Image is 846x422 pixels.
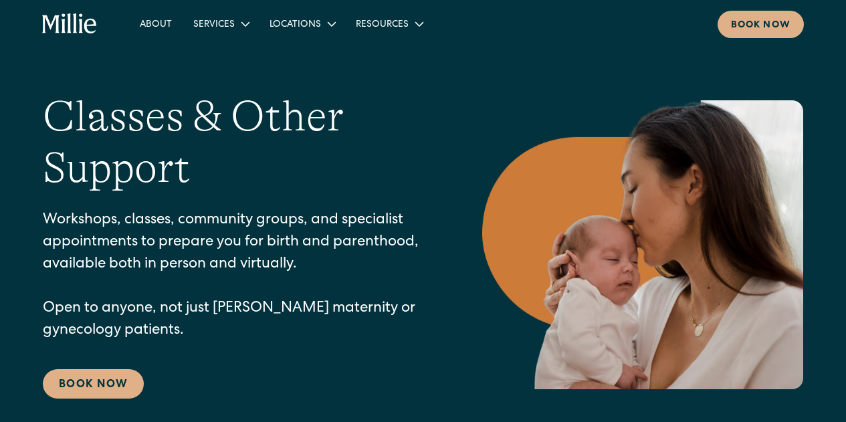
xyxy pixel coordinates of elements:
[345,13,433,35] div: Resources
[183,13,259,35] div: Services
[356,18,409,32] div: Resources
[270,18,321,32] div: Locations
[43,369,144,399] a: Book Now
[129,13,183,35] a: About
[482,100,803,389] img: Mother kissing her newborn on the forehead, capturing a peaceful moment of love and connection in...
[43,91,429,194] h1: Classes & Other Support
[42,13,97,35] a: home
[193,18,235,32] div: Services
[43,210,429,342] p: Workshops, classes, community groups, and specialist appointments to prepare you for birth and pa...
[259,13,345,35] div: Locations
[731,19,790,33] div: Book now
[718,11,804,38] a: Book now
